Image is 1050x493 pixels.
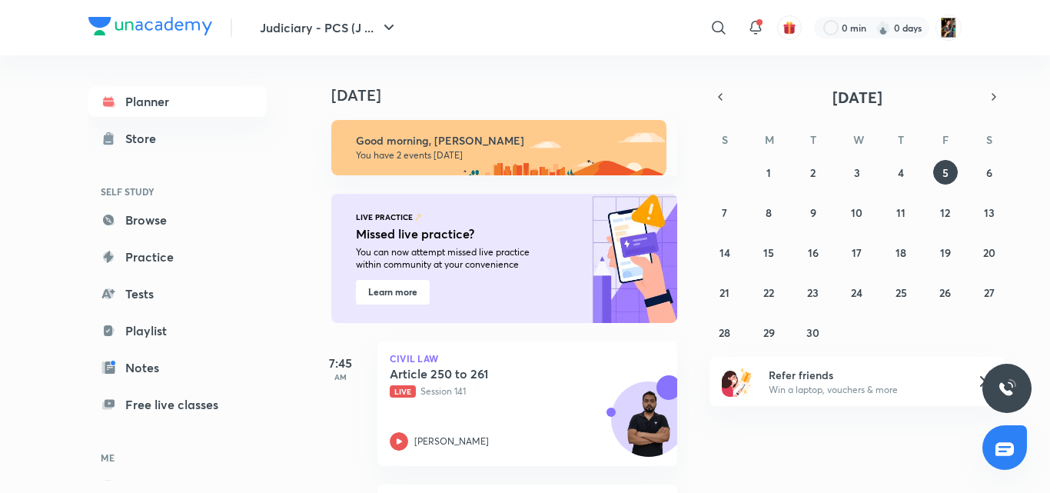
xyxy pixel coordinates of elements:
button: September 27, 2025 [977,280,1002,305]
h5: Article 250 to 261 [390,366,581,381]
h6: SELF STUDY [88,178,267,205]
p: You can now attempt missed live practice within community at your convenience [356,246,554,271]
abbr: September 1, 2025 [766,165,771,180]
abbr: September 24, 2025 [851,285,862,300]
button: September 13, 2025 [977,200,1002,225]
abbr: Wednesday [853,132,864,147]
abbr: September 28, 2025 [719,325,730,340]
abbr: September 20, 2025 [983,245,995,260]
abbr: Friday [942,132,949,147]
button: September 28, 2025 [713,320,737,345]
abbr: September 23, 2025 [807,285,819,300]
p: [PERSON_NAME] [414,435,489,448]
abbr: September 13, 2025 [984,205,995,220]
div: Store [125,129,165,148]
abbr: Monday [765,132,774,147]
abbr: September 29, 2025 [763,325,775,340]
span: Live [390,385,416,398]
abbr: September 10, 2025 [851,205,862,220]
img: streak [876,20,891,35]
button: Learn more [356,280,430,305]
a: Planner [88,86,267,117]
abbr: September 18, 2025 [895,245,906,260]
abbr: September 16, 2025 [808,245,819,260]
a: Free live classes [88,389,267,420]
button: September 26, 2025 [933,280,958,305]
button: September 30, 2025 [801,320,826,345]
button: September 22, 2025 [756,280,781,305]
abbr: September 14, 2025 [719,245,730,260]
abbr: September 21, 2025 [719,285,729,300]
button: September 17, 2025 [845,240,869,265]
button: September 21, 2025 [713,280,737,305]
h4: [DATE] [331,86,693,105]
abbr: September 22, 2025 [763,285,774,300]
button: September 20, 2025 [977,240,1002,265]
abbr: Sunday [722,132,728,147]
abbr: Tuesday [810,132,816,147]
button: Judiciary - PCS (J ... [251,12,407,43]
abbr: September 26, 2025 [939,285,951,300]
abbr: September 8, 2025 [766,205,772,220]
img: feature [414,212,423,222]
abbr: September 4, 2025 [898,165,904,180]
abbr: September 2, 2025 [810,165,816,180]
img: referral [722,366,753,397]
button: September 7, 2025 [713,200,737,225]
abbr: September 25, 2025 [895,285,907,300]
button: September 8, 2025 [756,200,781,225]
abbr: September 3, 2025 [854,165,860,180]
abbr: September 9, 2025 [810,205,816,220]
abbr: Thursday [898,132,904,147]
button: September 5, 2025 [933,160,958,185]
a: Tests [88,278,267,309]
button: avatar [777,15,802,40]
button: September 10, 2025 [845,200,869,225]
img: Avatar [612,390,686,464]
button: September 19, 2025 [933,240,958,265]
h6: ME [88,445,267,471]
button: September 24, 2025 [845,280,869,305]
abbr: September 11, 2025 [896,205,905,220]
img: ttu [998,379,1016,398]
button: September 2, 2025 [801,160,826,185]
img: Mahima Saini [935,15,962,41]
abbr: September 5, 2025 [942,165,949,180]
span: [DATE] [832,87,882,108]
a: Company Logo [88,17,212,39]
h6: Good morning, [PERSON_NAME] [356,134,653,148]
abbr: September 27, 2025 [984,285,995,300]
button: September 4, 2025 [889,160,913,185]
a: Notes [88,352,267,383]
abbr: September 7, 2025 [722,205,727,220]
a: Browse [88,205,267,235]
p: Session 141 [390,385,631,398]
button: September 12, 2025 [933,200,958,225]
abbr: September 6, 2025 [986,165,992,180]
img: Company Logo [88,17,212,35]
abbr: September 12, 2025 [940,205,950,220]
p: AM [310,372,371,381]
button: September 23, 2025 [801,280,826,305]
p: LIVE PRACTICE [356,212,413,222]
img: morning [331,120,666,175]
a: Practice [88,242,267,272]
h5: Missed live practice? [356,225,558,243]
button: September 9, 2025 [801,200,826,225]
button: September 25, 2025 [889,280,913,305]
button: September 18, 2025 [889,240,913,265]
abbr: September 19, 2025 [940,245,951,260]
button: September 29, 2025 [756,320,781,345]
button: September 16, 2025 [801,240,826,265]
button: September 6, 2025 [977,160,1002,185]
button: September 14, 2025 [713,240,737,265]
button: September 15, 2025 [756,240,781,265]
abbr: Saturday [986,132,992,147]
h6: Refer friends [769,367,958,383]
a: Store [88,123,267,154]
button: September 11, 2025 [889,200,913,225]
img: avatar [783,21,796,35]
p: Win a laptop, vouchers & more [769,383,958,397]
p: Civil Law [390,354,665,363]
abbr: September 17, 2025 [852,245,862,260]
